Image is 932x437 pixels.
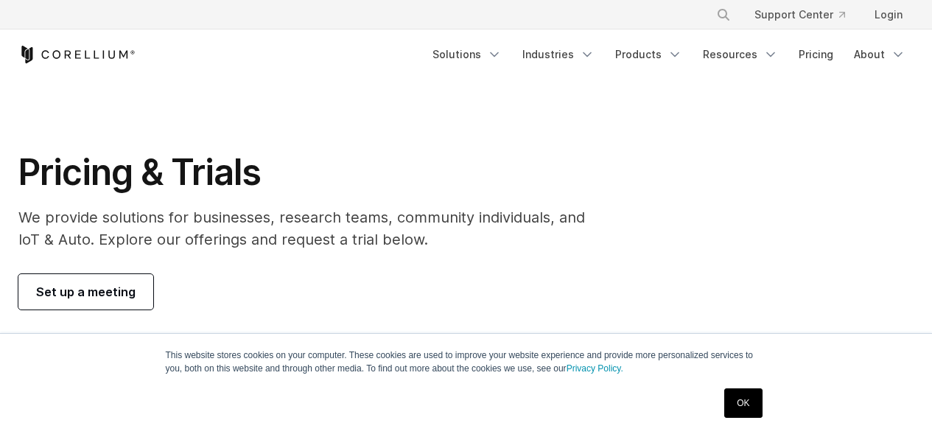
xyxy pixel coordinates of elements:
a: Products [606,41,691,68]
div: Navigation Menu [424,41,914,68]
p: This website stores cookies on your computer. These cookies are used to improve your website expe... [166,349,767,375]
a: OK [724,388,762,418]
a: Corellium Home [18,46,136,63]
a: Set up a meeting [18,274,153,310]
p: We provide solutions for businesses, research teams, community individuals, and IoT & Auto. Explo... [18,206,606,251]
a: Pricing [790,41,842,68]
span: Set up a meeting [36,283,136,301]
a: Support Center [743,1,857,28]
a: About [845,41,914,68]
a: Resources [694,41,787,68]
div: Navigation Menu [698,1,914,28]
button: Search [710,1,737,28]
h1: Pricing & Trials [18,150,606,195]
a: Solutions [424,41,511,68]
a: Login [863,1,914,28]
a: Industries [514,41,603,68]
a: Privacy Policy. [567,363,623,374]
